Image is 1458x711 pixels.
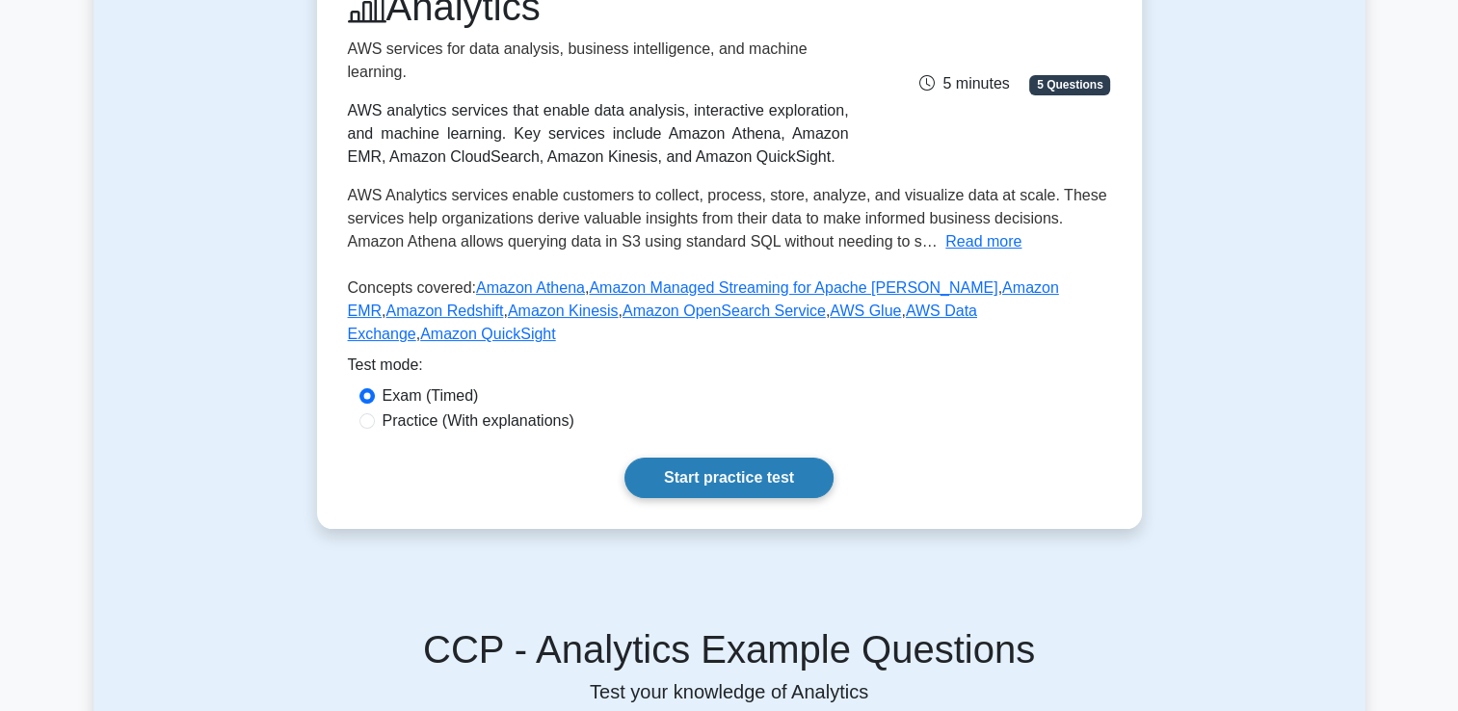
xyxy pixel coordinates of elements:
a: Amazon QuickSight [420,326,556,342]
a: Amazon Kinesis [508,303,619,319]
a: Amazon Redshift [386,303,504,319]
p: Test your knowledge of Analytics [117,680,1342,703]
button: Read more [945,230,1021,253]
span: AWS Analytics services enable customers to collect, process, store, analyze, and visualize data a... [348,187,1107,250]
a: AWS Glue [830,303,901,319]
label: Practice (With explanations) [383,409,574,433]
a: Amazon Managed Streaming for Apache [PERSON_NAME] [589,279,997,296]
h5: CCP - Analytics Example Questions [117,626,1342,672]
label: Exam (Timed) [383,384,479,408]
a: Amazon Athena [476,279,585,296]
div: Test mode: [348,354,1111,384]
p: Concepts covered: , , , , , , , , [348,276,1111,354]
a: Amazon OpenSearch Service [623,303,826,319]
p: AWS services for data analysis, business intelligence, and machine learning. [348,38,849,84]
div: AWS analytics services that enable data analysis, interactive exploration, and machine learning. ... [348,99,849,169]
span: 5 Questions [1029,75,1110,94]
span: 5 minutes [919,75,1009,92]
a: Start practice test [624,458,834,498]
